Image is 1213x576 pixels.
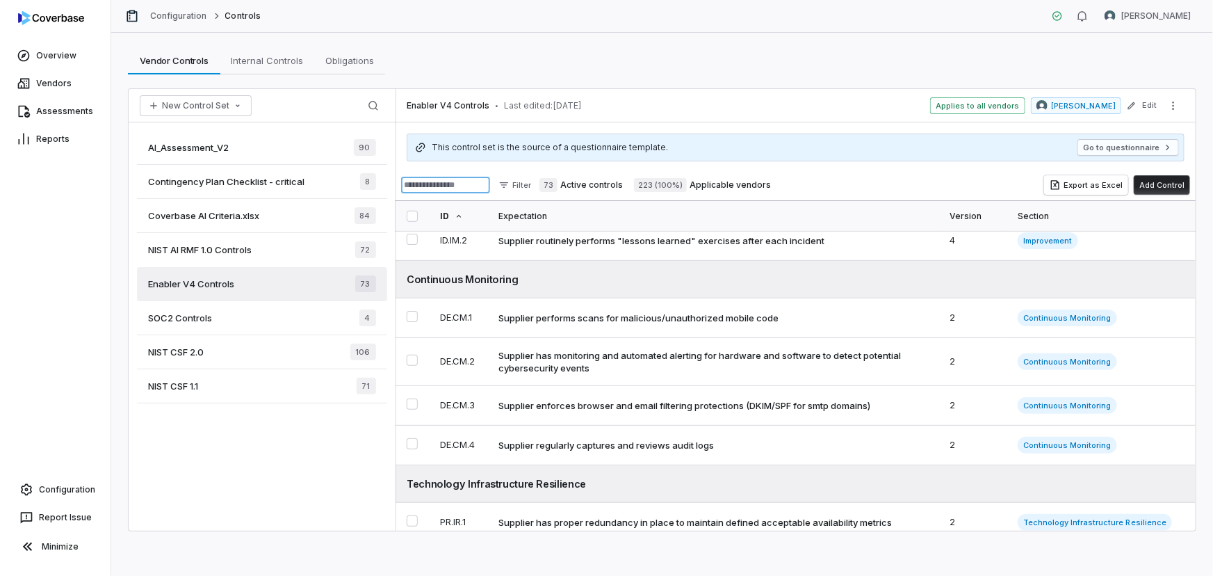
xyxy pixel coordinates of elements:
[360,173,376,190] span: 8
[407,399,418,410] button: Select DE.CM.3 control
[148,346,204,358] span: NIST CSF 2.0
[355,275,376,292] span: 73
[930,97,1025,114] span: Applies to all vendors
[407,438,418,449] button: Select DE.CM.4 control
[634,178,771,192] label: Applicable vendors
[1018,397,1117,414] span: Continuous Monitoring
[137,165,387,199] a: Contingency Plan Checklist - critical8
[137,301,387,335] a: SOC2 Controls4
[148,141,229,154] span: AI_Assessment_V2
[950,201,995,231] div: Version
[512,180,531,191] span: Filter
[539,178,623,192] label: Active controls
[938,426,1007,465] td: 2
[407,355,418,366] button: Select DE.CM.2 control
[148,175,304,188] span: Contingency Plan Checklist - critical
[407,515,418,527] button: Select PR.IR.1 control
[320,51,380,70] span: Obligations
[1096,6,1199,26] button: Nic Weilbacher avatar[PERSON_NAME]
[407,234,418,245] button: Select ID.IM.2 control
[407,477,1184,491] div: Technology Infrastructure Resilience
[498,399,870,412] div: Supplier enforces browser and email filtering protections (DKIM/SPF for smtp domains)
[137,233,387,267] a: NIST AI RMF 1.0 Controls72
[140,95,252,116] button: New Control Set
[225,10,261,22] span: Controls
[1036,100,1048,111] img: Nic Weilbacher avatar
[6,477,105,502] a: Configuration
[134,51,214,70] span: Vendor Controls
[354,139,376,156] span: 90
[938,221,1007,261] td: 4
[350,344,376,360] span: 106
[3,99,108,124] a: Assessments
[493,177,537,193] button: Filter
[148,278,234,290] span: Enabler V4 Controls
[137,369,387,403] a: NIST CSF 1.171
[148,312,212,324] span: SOC2 Controls
[429,386,487,426] td: DE.CM.3
[498,439,714,451] div: Supplier regularly captures and reviews audit logs
[1018,353,1117,370] span: Continuous Monitoring
[1018,201,1184,231] div: Section
[498,312,779,324] div: Supplier performs scans for malicious/unauthorized mobile code
[355,241,376,258] span: 72
[137,267,387,301] a: Enabler V4 Controls73
[1044,175,1128,195] button: Export as Excel
[498,349,905,374] div: Supplier has monitoring and automated alerting for hardware and software to detect potential cybe...
[3,127,108,152] a: Reports
[495,101,498,111] span: •
[1052,100,1116,111] span: [PERSON_NAME]
[938,503,1007,543] td: 2
[429,221,487,261] td: ID.IM.2
[6,533,105,561] button: Minimize
[429,503,487,543] td: PR.IR.1
[1077,139,1179,156] button: Go to questionnaire
[938,386,1007,426] td: 2
[1018,514,1172,531] span: Technology Infrastructure Resilience
[148,243,252,256] span: NIST AI RMF 1.0 Controls
[504,100,582,111] span: Last edited: [DATE]
[429,426,487,465] td: DE.CM.4
[1162,95,1184,116] button: More actions
[137,199,387,233] a: Coverbase AI Criteria.xlsx84
[539,178,557,192] span: 73
[357,378,376,394] span: 71
[407,100,489,111] span: Enabler V4 Controls
[938,338,1007,386] td: 2
[440,201,476,231] div: ID
[498,234,824,247] div: Supplier routinely performs "lessons learned" exercises after each incident
[355,207,376,224] span: 84
[938,298,1007,338] td: 2
[432,142,668,153] span: This control set is the source of a questionnaire template.
[359,310,376,326] span: 4
[407,311,418,322] button: Select DE.CM.1 control
[1121,10,1191,22] span: [PERSON_NAME]
[429,338,487,386] td: DE.CM.2
[429,298,487,338] td: DE.CM.1
[498,516,892,529] div: Supplier has proper redundancy in place to maintain defined acceptable availability metrics
[137,335,387,369] a: NIST CSF 2.0106
[148,380,198,392] span: NIST CSF 1.1
[137,131,387,165] a: AI_Assessment_V290
[18,11,84,25] img: logo-D7KZi-bG.svg
[148,209,259,222] span: Coverbase AI Criteria.xlsx
[634,178,687,192] span: 223 (100%)
[1018,310,1117,326] span: Continuous Monitoring
[498,201,927,231] div: Expectation
[1018,232,1077,249] span: Improvement
[150,10,207,22] a: Configuration
[3,43,108,68] a: Overview
[3,71,108,96] a: Vendors
[407,272,1184,287] div: Continuous Monitoring
[1123,93,1161,118] button: Edit
[226,51,309,70] span: Internal Controls
[1105,10,1116,22] img: Nic Weilbacher avatar
[6,505,105,530] button: Report Issue
[1134,175,1190,195] button: Add Control
[1018,437,1117,454] span: Continuous Monitoring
